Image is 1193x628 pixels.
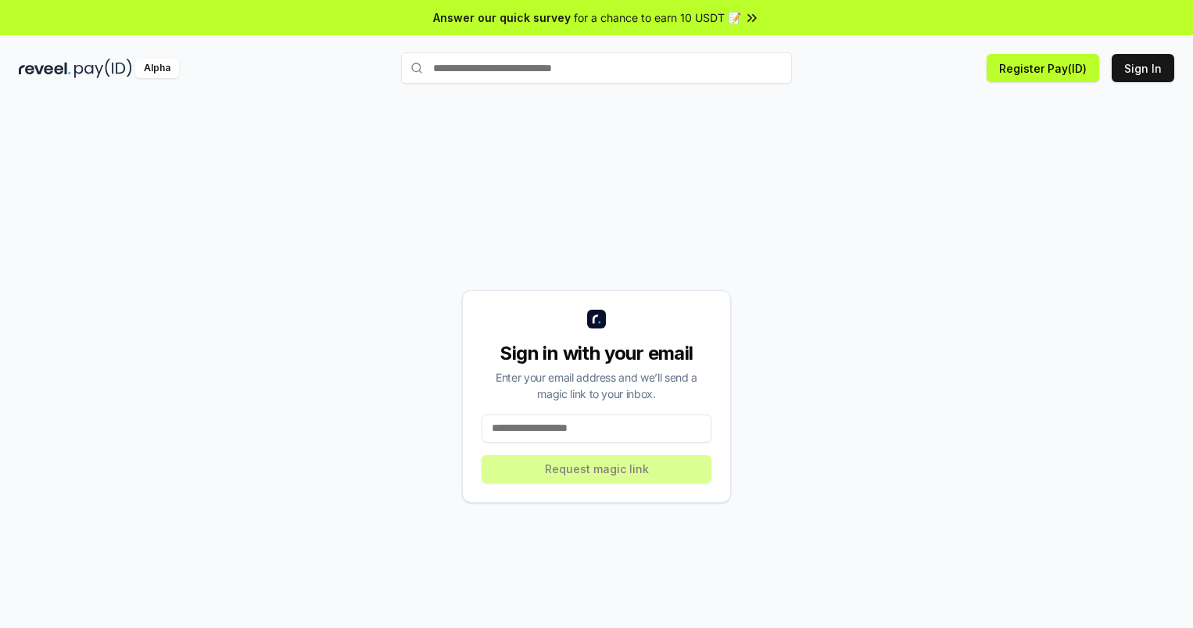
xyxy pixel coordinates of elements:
img: reveel_dark [19,59,71,78]
img: pay_id [74,59,132,78]
button: Sign In [1112,54,1174,82]
span: for a chance to earn 10 USDT 📝 [574,9,741,26]
button: Register Pay(ID) [987,54,1099,82]
div: Sign in with your email [482,341,711,366]
img: logo_small [587,310,606,328]
div: Enter your email address and we’ll send a magic link to your inbox. [482,369,711,402]
div: Alpha [135,59,179,78]
span: Answer our quick survey [433,9,571,26]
